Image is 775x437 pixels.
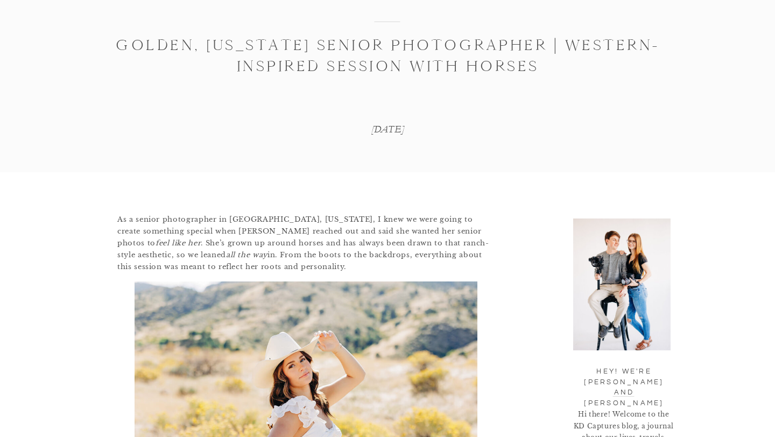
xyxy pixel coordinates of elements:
[226,250,267,259] em: all the way
[117,214,494,273] p: As a senior photographer in [GEOGRAPHIC_DATA], [US_STATE], I knew we were going to create somethi...
[321,122,455,137] p: [DATE]
[156,238,201,248] em: feel like her
[97,34,679,76] h1: Golden, [US_STATE] Senior Photographer | Western-Inspired Session with Horses
[578,366,670,386] div: hey! We're [PERSON_NAME] and [PERSON_NAME]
